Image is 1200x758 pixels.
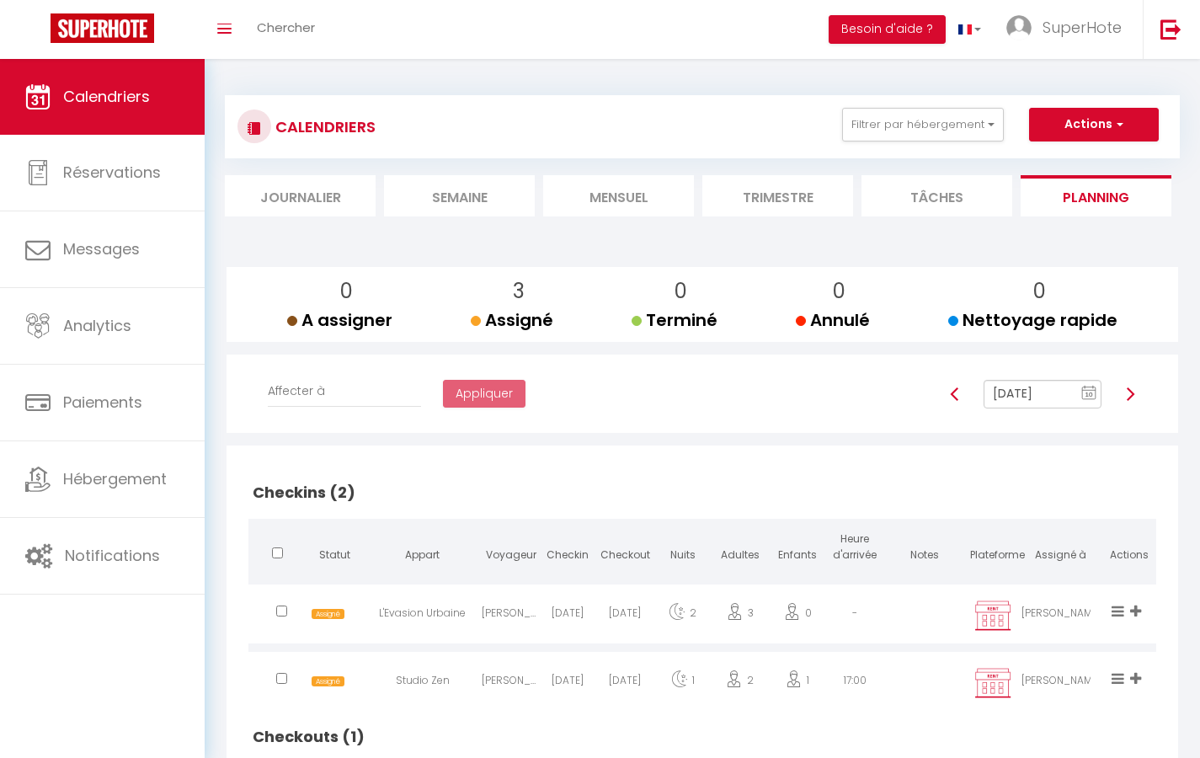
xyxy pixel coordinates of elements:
[539,656,596,711] div: [DATE]
[861,175,1012,216] li: Tâches
[1043,17,1122,38] span: SuperHote
[484,275,553,307] p: 3
[1021,175,1171,216] li: Planning
[363,656,481,711] div: Studio Zen
[712,589,769,643] div: 3
[596,589,653,643] div: [DATE]
[539,589,596,643] div: [DATE]
[712,519,769,580] th: Adultes
[653,519,711,580] th: Nuits
[645,275,717,307] p: 0
[948,308,1117,332] span: Nettoyage rapide
[482,519,539,580] th: Voyageur
[384,175,535,216] li: Semaine
[1085,391,1094,398] text: 10
[13,7,64,57] button: Ouvrir le widget de chat LiveChat
[972,667,1014,699] img: rent.png
[1006,15,1032,40] img: ...
[471,308,553,332] span: Assigné
[301,275,392,307] p: 0
[596,519,653,580] th: Checkout
[63,468,167,489] span: Hébergement
[539,519,596,580] th: Checkin
[596,656,653,711] div: [DATE]
[405,547,440,562] span: Appart
[972,600,1014,632] img: rent.png
[543,175,694,216] li: Mensuel
[1123,387,1137,401] img: arrow-right3.svg
[826,656,883,711] div: 17:00
[63,86,150,107] span: Calendriers
[829,15,946,44] button: Besoin d'aide ?
[312,676,344,687] span: Assigné
[248,467,1156,519] h2: Checkins (2)
[63,392,142,413] span: Paiements
[63,162,161,183] span: Réservations
[769,589,826,643] div: 0
[63,238,140,259] span: Messages
[1020,589,1101,643] div: [PERSON_NAME]
[826,589,883,643] div: -
[653,656,711,711] div: 1
[966,519,1021,580] th: Plateforme
[702,175,853,216] li: Trimestre
[257,19,315,36] span: Chercher
[948,387,962,401] img: arrow-left3.svg
[65,545,160,566] span: Notifications
[809,275,870,307] p: 0
[1160,19,1181,40] img: logout
[1101,519,1156,580] th: Actions
[482,589,539,643] div: [PERSON_NAME]
[1020,656,1101,711] div: [PERSON_NAME]
[632,308,717,332] span: Terminé
[1029,108,1159,141] button: Actions
[63,315,131,336] span: Analytics
[826,519,883,580] th: Heure d'arrivée
[712,656,769,711] div: 2
[962,275,1117,307] p: 0
[796,308,870,332] span: Annulé
[51,13,154,43] img: Super Booking
[287,308,392,332] span: A assigner
[225,175,376,216] li: Journalier
[482,656,539,711] div: [PERSON_NAME]
[769,519,826,580] th: Enfants
[842,108,1004,141] button: Filtrer par hébergement
[1020,519,1101,580] th: Assigné à
[984,380,1101,408] input: Select Date
[319,547,350,562] span: Statut
[271,108,376,146] h3: CALENDRIERS
[884,519,966,580] th: Notes
[653,589,711,643] div: 2
[312,609,344,620] span: Assigné
[443,380,525,408] button: Appliquer
[769,656,826,711] div: 1
[363,589,481,643] div: L'Evasion Urbaine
